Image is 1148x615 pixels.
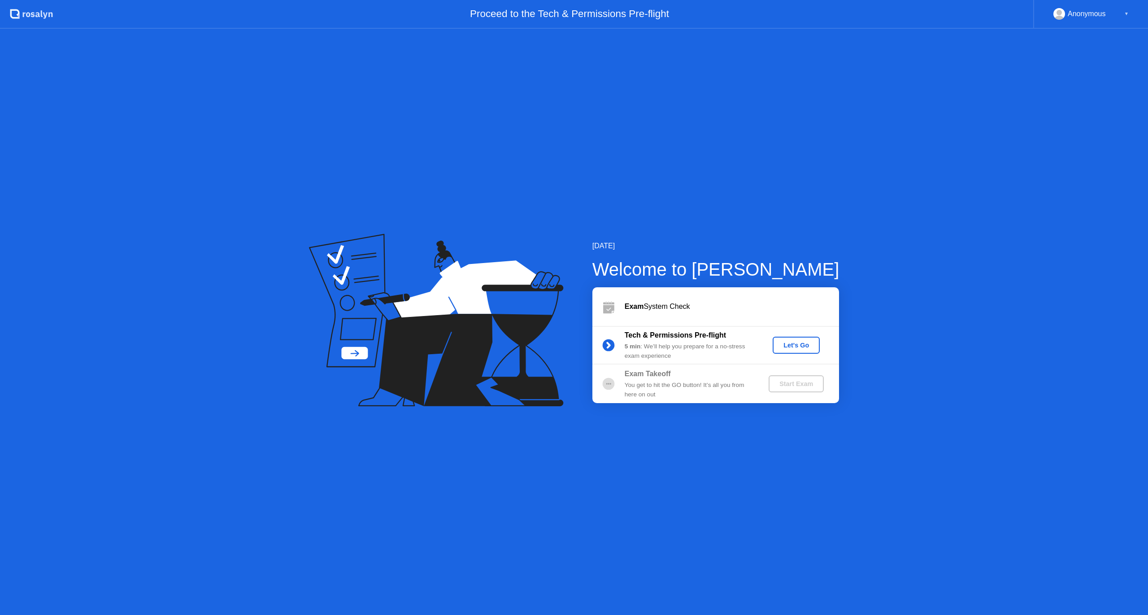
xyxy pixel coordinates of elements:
[625,343,641,350] b: 5 min
[625,301,839,312] div: System Check
[773,337,820,354] button: Let's Go
[625,370,671,378] b: Exam Takeoff
[625,381,754,399] div: You get to hit the GO button! It’s all you from here on out
[1068,8,1106,20] div: Anonymous
[625,303,644,310] b: Exam
[625,331,726,339] b: Tech & Permissions Pre-flight
[1124,8,1129,20] div: ▼
[592,241,839,251] div: [DATE]
[592,256,839,283] div: Welcome to [PERSON_NAME]
[625,342,754,360] div: : We’ll help you prepare for a no-stress exam experience
[769,375,824,392] button: Start Exam
[772,380,820,387] div: Start Exam
[776,342,816,349] div: Let's Go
